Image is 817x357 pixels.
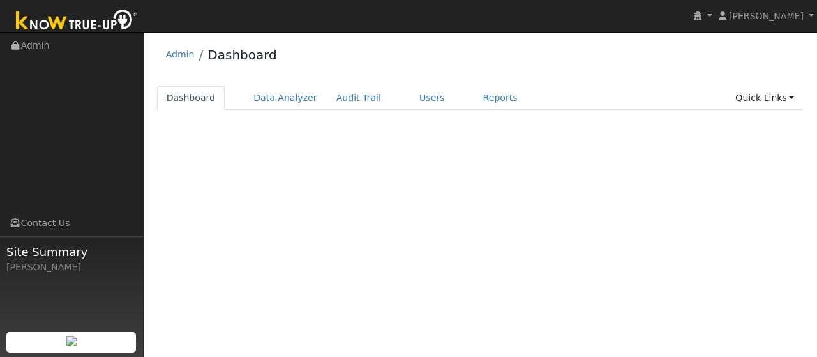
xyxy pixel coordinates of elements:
a: Audit Trail [327,86,391,110]
a: Data Analyzer [244,86,327,110]
div: [PERSON_NAME] [6,261,137,274]
img: Know True-Up [10,7,144,36]
span: Site Summary [6,243,137,261]
a: Admin [166,49,195,59]
a: Quick Links [726,86,804,110]
a: Dashboard [157,86,225,110]
img: retrieve [66,336,77,346]
a: Reports [474,86,527,110]
a: Dashboard [207,47,277,63]
span: [PERSON_NAME] [729,11,804,21]
a: Users [410,86,454,110]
